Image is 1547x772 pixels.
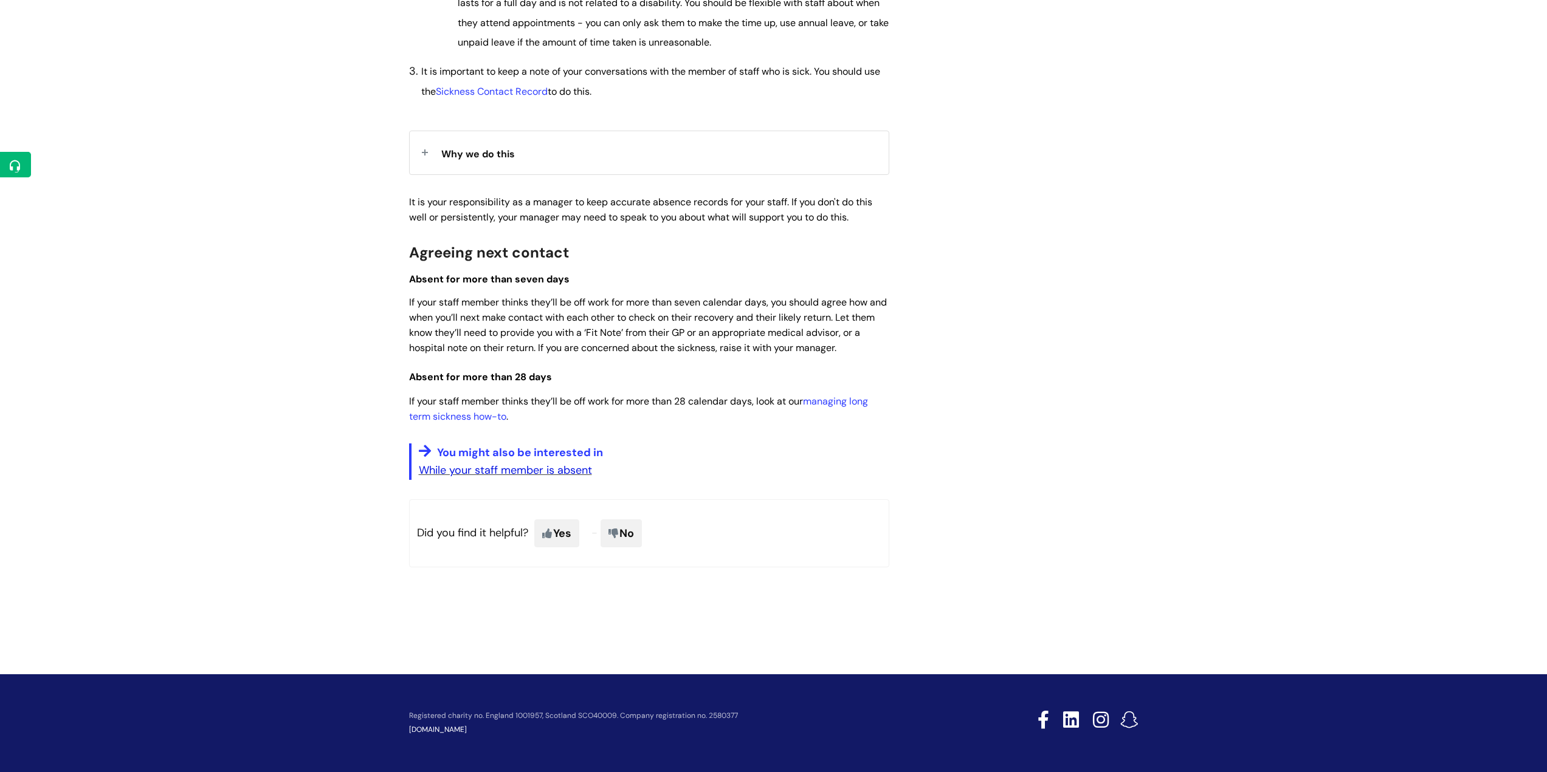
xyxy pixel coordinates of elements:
span: Yes [534,519,579,547]
span: Absent for more than 28 days [409,371,552,383]
a: [DOMAIN_NAME] [409,725,467,734]
span: Why we do this [441,148,515,160]
span: No [601,519,642,547]
a: While your staff member is absent [419,463,592,477]
a: Sickness Contact Record [436,85,548,98]
span: You might also be interested in [437,445,603,460]
span: It is your responsibility as a manager to keep accurate absence records for your staff. If you do... [409,196,872,224]
span: Absent for more than seven days [409,273,570,285]
span: If your staff member thinks they’ll be off work for more than 28 calendar days, look at our . [409,395,868,423]
p: Registered charity no. England 1001957, Scotland SCO40009. Company registration no. 2580377 [409,712,951,720]
p: Did you find it helpful? [409,499,889,567]
span: It is important to keep a note of your conversations with the member of staff who is sick. You sh... [421,65,880,97]
span: If your staff member thinks they’ll be off work for more than seven calendar days, you should agr... [409,296,887,354]
span: Agreeing next contact [409,243,569,262]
